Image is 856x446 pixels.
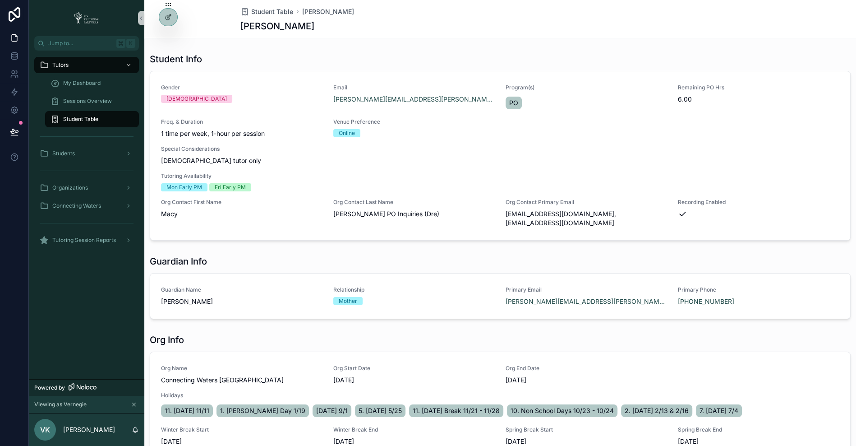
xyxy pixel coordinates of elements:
[166,183,202,191] div: Mon Early PM
[506,209,667,228] span: [EMAIL_ADDRESS][DOMAIN_NAME], [EMAIL_ADDRESS][DOMAIN_NAME]
[251,7,293,16] span: Student Table
[333,84,495,91] span: Email
[506,297,667,306] a: [PERSON_NAME][EMAIL_ADDRESS][PERSON_NAME][DOMAIN_NAME]
[161,365,322,372] span: Org Name
[678,426,839,433] span: Spring Break End
[678,286,839,293] span: Primary Phone
[316,406,348,415] span: [DATE] 9/1
[333,426,495,433] span: Winter Break End
[161,145,839,153] span: Special Considerations
[52,202,101,209] span: Connecting Waters
[240,7,293,16] a: Student Table
[29,379,144,396] a: Powered by
[161,118,322,125] span: Freq. & Duration
[52,237,116,244] span: Tutoring Session Reports
[150,53,202,65] h1: Student Info
[34,36,139,51] button: Jump to...K
[150,255,207,268] h1: Guardian Info
[165,406,209,415] span: 11. [DATE] 11/11
[34,232,139,248] a: Tutoring Session Reports
[509,98,518,107] span: PO
[333,437,495,446] span: [DATE]
[678,297,734,306] a: [PHONE_NUMBER]
[45,75,139,91] a: My Dashboard
[63,98,112,105] span: Sessions Overview
[34,384,65,391] span: Powered by
[333,365,495,372] span: Org Start Date
[678,199,839,206] span: Recording Enabled
[34,57,139,73] a: Tutors
[34,198,139,214] a: Connecting Waters
[161,437,322,446] span: [DATE]
[506,426,667,433] span: Spring Break Start
[63,116,98,123] span: Student Table
[413,406,500,415] span: 11. [DATE] Break 11/21 - 11/28
[161,297,322,306] span: [PERSON_NAME]
[506,199,667,206] span: Org Contact Primary Email
[506,376,667,385] span: [DATE]
[339,129,355,137] div: Online
[161,426,322,433] span: Winter Break Start
[220,406,305,415] span: 1. [PERSON_NAME] Day 1/19
[215,183,246,191] div: Fri Early PM
[63,425,115,434] p: [PERSON_NAME]
[359,406,402,415] span: 5. [DATE] 5/25
[166,95,227,103] div: [DEMOGRAPHIC_DATA]
[339,297,357,305] div: Mother
[161,199,322,206] span: Org Contact First Name
[161,392,839,399] span: Holidays
[45,111,139,127] a: Student Table
[127,40,134,47] span: K
[45,93,139,109] a: Sessions Overview
[333,95,495,104] a: [PERSON_NAME][EMAIL_ADDRESS][PERSON_NAME][DOMAIN_NAME]
[625,406,689,415] span: 2. [DATE] 2/13 & 2/16
[150,334,184,346] h1: Org Info
[40,424,50,435] span: VK
[34,401,87,408] span: Viewing as Vernegie
[333,199,495,206] span: Org Contact Last Name
[333,286,495,293] span: Relationship
[333,118,495,125] span: Venue Preference
[161,286,322,293] span: Guardian Name
[71,11,102,25] img: App logo
[150,71,850,240] a: Gender[DEMOGRAPHIC_DATA]Email[PERSON_NAME][EMAIL_ADDRESS][PERSON_NAME][DOMAIN_NAME]Program(s)PORe...
[678,95,839,104] span: 6.00
[161,84,322,91] span: Gender
[63,79,101,87] span: My Dashboard
[678,437,839,446] span: [DATE]
[52,61,69,69] span: Tutors
[161,129,322,138] span: 1 time per week, 1-hour per session
[506,365,667,372] span: Org End Date
[700,406,738,415] span: 7. [DATE] 7/4
[161,172,839,180] span: Tutoring Availability
[52,150,75,157] span: Students
[302,7,354,16] a: [PERSON_NAME]
[34,145,139,162] a: Students
[161,156,839,165] span: [DEMOGRAPHIC_DATA] tutor only
[161,209,322,218] span: Macy
[678,84,839,91] span: Remaining PO Hrs
[29,51,144,260] div: scrollable content
[333,209,495,218] span: [PERSON_NAME] PO Inquiries (Dre)
[48,40,113,47] span: Jump to...
[240,20,314,33] h1: [PERSON_NAME]
[506,437,667,446] span: [DATE]
[506,286,667,293] span: Primary Email
[506,84,667,91] span: Program(s)
[52,184,88,191] span: Organizations
[511,406,614,415] span: 10. Non School Days 10/23 - 10/24
[161,376,322,385] span: Connecting Waters [GEOGRAPHIC_DATA]
[34,180,139,196] a: Organizations
[333,376,495,385] span: [DATE]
